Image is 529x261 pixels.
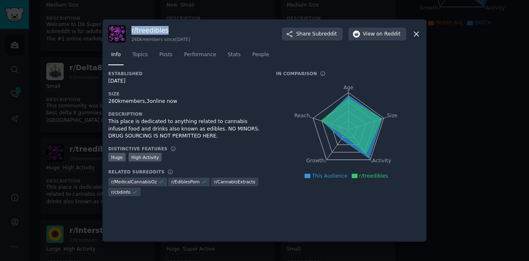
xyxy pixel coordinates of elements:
[108,98,264,105] div: 260k members, 3 online now
[131,36,190,42] div: 260k members since [DATE]
[129,48,150,65] a: Topics
[376,31,400,38] span: on Reddit
[111,179,157,185] span: r/ MedicalCannabisOz
[306,158,324,164] tspan: Growth
[108,71,264,76] h3: Established
[372,158,391,164] tspan: Activity
[252,51,269,59] span: People
[181,48,219,65] a: Performance
[343,85,353,90] tspan: Age
[108,118,264,140] div: This place is dedicated to anything related to cannabis infused food and drinks also known as edi...
[111,51,121,59] span: Info
[359,173,388,179] span: r/treedibles
[184,51,216,59] span: Performance
[156,48,175,65] a: Posts
[108,169,164,175] h3: Related Subreddits
[225,48,243,65] a: Stats
[214,179,255,185] span: r/ CannabisExtracts
[108,48,124,65] a: Info
[312,173,348,179] span: This Audience
[108,146,167,152] h3: Distinctive Features
[363,31,400,38] span: View
[228,51,241,59] span: Stats
[108,25,126,43] img: treedibles
[171,179,200,185] span: r/ EdiblesPorn
[132,51,148,59] span: Topics
[159,51,172,59] span: Posts
[282,28,343,41] button: ShareSubreddit
[249,48,272,65] a: People
[131,26,190,35] h3: r/ treedibles
[312,31,337,38] span: Subreddit
[108,153,126,161] div: Huge
[294,113,310,119] tspan: Reach
[111,189,131,195] span: r/ cbdinfo
[108,91,264,97] h3: Size
[296,31,337,38] span: Share
[108,111,264,117] h3: Description
[276,71,317,76] h3: In Comparison
[108,78,264,85] div: [DATE]
[387,113,397,119] tspan: Size
[348,28,406,41] button: Viewon Reddit
[129,153,162,161] div: High Activity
